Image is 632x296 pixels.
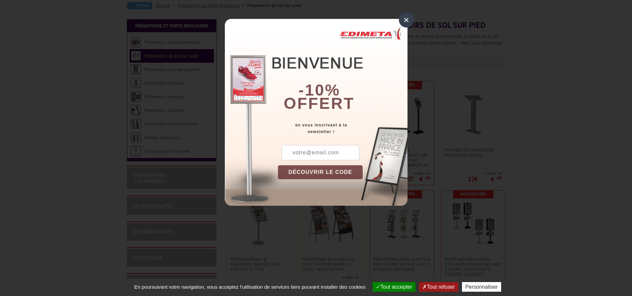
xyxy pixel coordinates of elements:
button: DÉCOUVRIR LE CODE [278,165,363,179]
span: En poursuivant votre navigation, vous acceptez l'utilisation de services tiers pouvant installer ... [131,284,369,290]
b: -10% [299,81,340,99]
div: × [399,12,414,28]
button: Tout refuser [419,282,458,292]
input: votre@email.com [282,145,359,160]
button: Personnaliser (fenêtre modale) [462,282,501,292]
font: offert [284,95,355,112]
div: en vous inscrivant à la newsletter ! [278,122,407,135]
button: Tout accepter [373,282,415,292]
